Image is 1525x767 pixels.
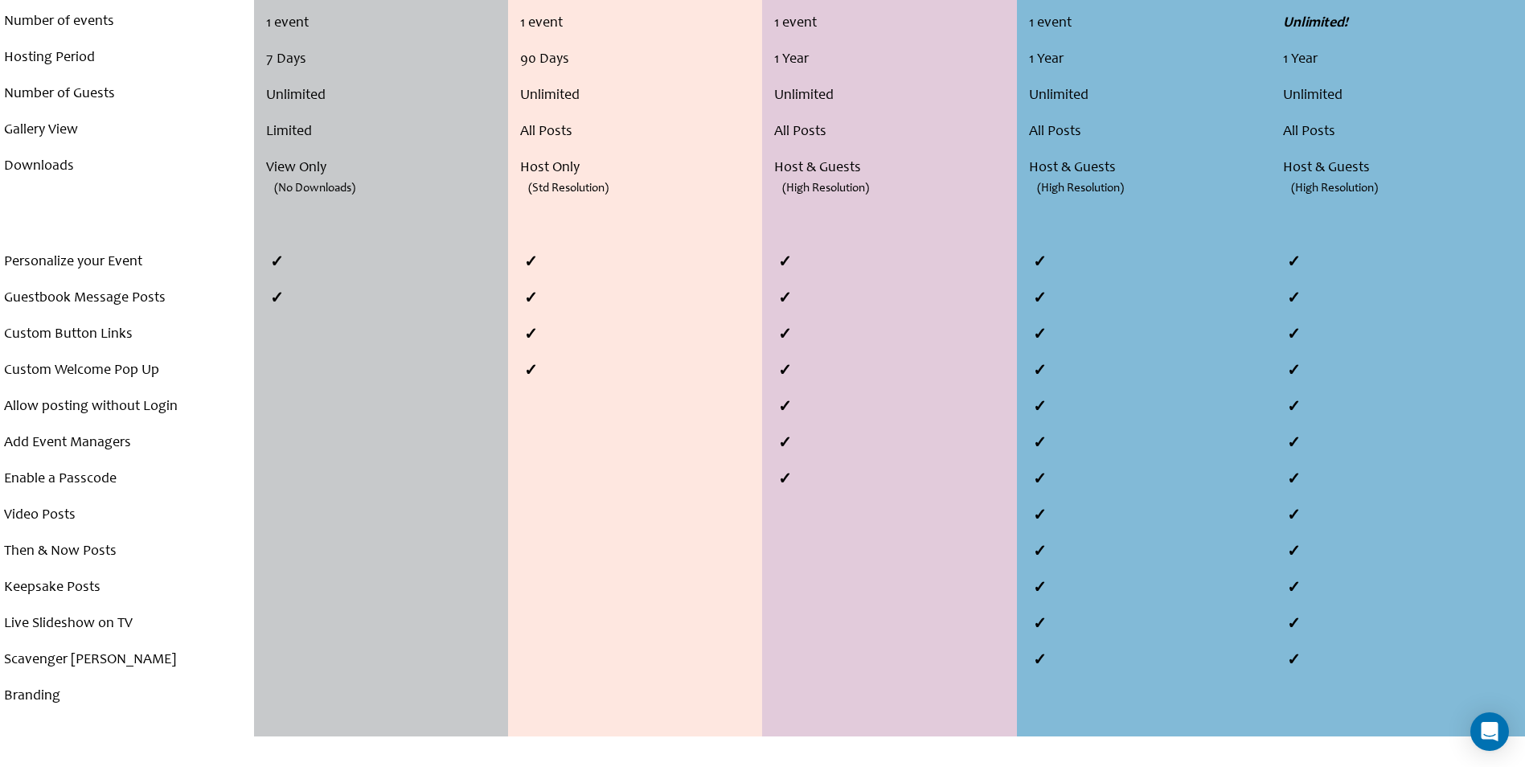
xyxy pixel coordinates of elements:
[528,170,609,207] span: (Std Resolution)
[266,114,503,150] li: Limited
[4,244,250,281] li: Personalize your Event
[1283,16,1348,31] strong: Unlimited!
[1037,170,1124,207] span: (High Resolution)
[4,606,250,642] li: Live Slideshow on TV
[1291,170,1378,207] span: (High Resolution)
[4,317,250,353] li: Custom Button Links
[4,389,250,425] li: Allow posting without Login
[4,4,250,40] li: Number of events
[1029,78,1267,114] li: Unlimited
[774,150,1012,187] li: Host & Guests
[1283,78,1521,114] li: Unlimited
[4,425,250,461] li: Add Event Managers
[520,114,758,150] li: All Posts
[4,534,250,570] li: Then & Now Posts
[520,42,758,78] li: 90 Days
[774,114,1012,150] li: All Posts
[520,6,758,42] li: 1 event
[4,353,250,389] li: Custom Welcome Pop Up
[774,78,1012,114] li: Unlimited
[266,42,503,78] li: 7 Days
[266,78,503,114] li: Unlimited
[1283,150,1521,187] li: Host & Guests
[4,76,250,113] li: Number of Guests
[274,170,355,207] span: (No Downloads)
[4,40,250,76] li: Hosting Period
[4,679,250,715] li: Branding
[4,570,250,606] li: Keepsake Posts
[520,150,758,187] li: Host Only
[4,113,250,149] li: Gallery View
[1029,42,1267,78] li: 1 Year
[774,42,1012,78] li: 1 Year
[1029,150,1267,187] li: Host & Guests
[4,149,250,185] li: Downloads
[1029,114,1267,150] li: All Posts
[520,78,758,114] li: Unlimited
[4,642,250,679] li: Scavenger [PERSON_NAME]
[4,461,250,498] li: Enable a Passcode
[1029,6,1267,42] li: 1 event
[4,281,250,317] li: Guestbook Message Posts
[1283,114,1521,150] li: All Posts
[266,150,503,187] li: View Only
[782,170,869,207] span: (High Resolution)
[774,6,1012,42] li: 1 event
[4,498,250,534] li: Video Posts
[1470,712,1509,751] div: Open Intercom Messenger
[1283,42,1521,78] li: 1 Year
[266,6,503,42] li: 1 event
